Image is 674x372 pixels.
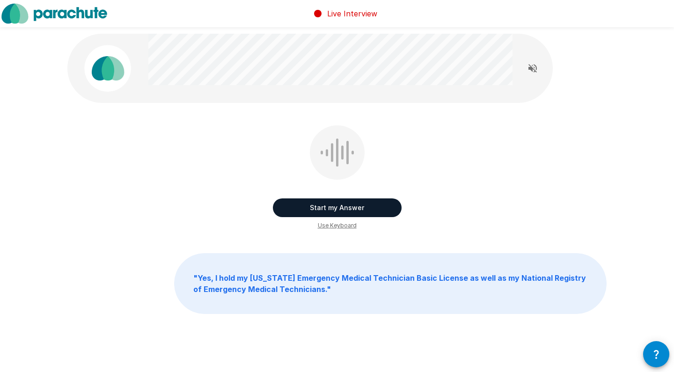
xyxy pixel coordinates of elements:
[84,45,131,92] img: parachute_avatar.png
[327,8,377,19] p: Live Interview
[193,273,586,294] b: " Yes, I hold my [US_STATE] Emergency Medical Technician Basic License as well as my National Reg...
[318,221,357,230] span: Use Keyboard
[523,59,542,78] button: Read questions aloud
[273,198,402,217] button: Start my Answer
